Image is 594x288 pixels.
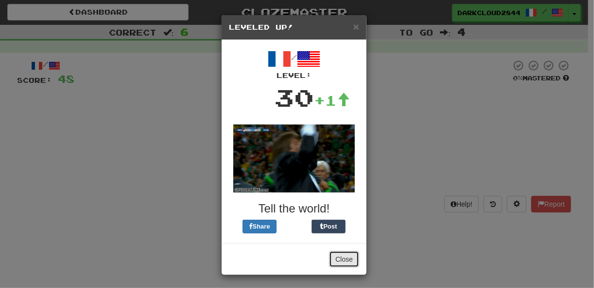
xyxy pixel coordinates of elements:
[243,220,277,233] button: Share
[229,22,359,32] h5: Leveled Up!
[233,124,355,192] img: soccer-coach-305de1daf777ce53eb89c6f6bc29008043040bc4dbfb934f710cb4871828419f.gif
[312,220,346,233] button: Post
[353,21,359,32] span: ×
[329,251,359,268] button: Close
[314,91,350,110] div: +1
[229,71,359,80] div: Level:
[229,202,359,215] h3: Tell the world!
[353,21,359,32] button: Close
[229,47,359,80] div: /
[274,80,314,115] div: 30
[277,220,312,233] iframe: X Post Button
